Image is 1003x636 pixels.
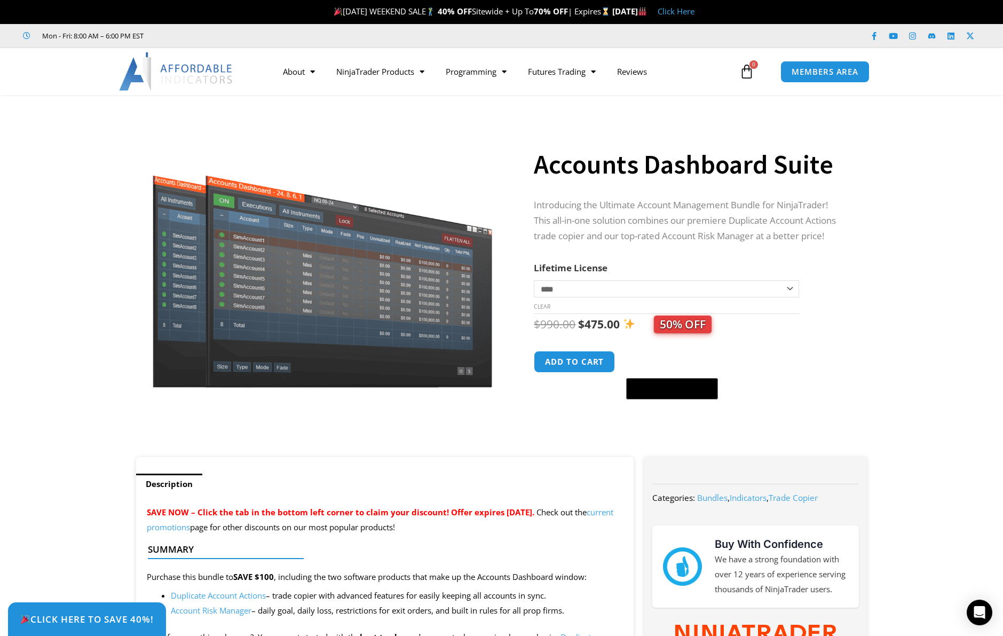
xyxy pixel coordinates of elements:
span: 50% OFF [654,316,712,333]
a: Trade Copier [769,492,818,503]
a: 🎉Click Here to save 40%! [8,602,166,636]
strong: [DATE] [612,6,647,17]
bdi: 475.00 [578,317,620,332]
img: ✨ [623,318,635,329]
h1: Accounts Dashboard Suite [534,146,846,183]
span: [DATE] WEEKEND SALE Sitewide + Up To | Expires [331,6,612,17]
iframe: Customer reviews powered by Trustpilot [159,30,319,41]
strong: 70% OFF [534,6,568,17]
a: 0 [723,56,770,87]
a: Reviews [606,59,658,84]
span: Mon - Fri: 8:00 AM – 6:00 PM EST [40,29,144,42]
p: Purchase this bundle to , including the two software products that make up the Accounts Dashboard... [147,570,623,585]
button: Add to cart [534,351,615,373]
img: 🎉 [334,7,342,15]
img: 🏭 [638,7,646,15]
img: mark thumbs good 43913 | Affordable Indicators – NinjaTrader [663,547,701,586]
a: Description [136,474,202,494]
a: Futures Trading [517,59,606,84]
a: Indicators [730,492,767,503]
img: 🏌️‍♂️ [427,7,435,15]
img: ⌛ [602,7,610,15]
div: Open Intercom Messenger [967,600,992,625]
img: 🎉 [21,615,30,624]
h3: Buy With Confidence [715,536,848,552]
a: NinjaTrader Products [326,59,435,84]
h4: Summary [148,544,614,555]
strong: SAVE $100 [233,571,274,582]
a: Clear options [534,303,550,310]
strong: 40% OFF [438,6,472,17]
a: Duplicate Account Actions [171,590,266,601]
li: – trade copier with advanced features for easily keeping all accounts in sync. [171,588,623,603]
a: Programming [435,59,517,84]
span: SAVE NOW – Click the tab in the bottom left corner to claim your discount! Offer expires [DATE]. [147,507,534,517]
p: We have a strong foundation with over 12 years of experience serving thousands of NinjaTrader users. [715,552,848,597]
span: Categories: [652,492,695,503]
a: MEMBERS AREA [780,61,870,83]
span: 0 [749,60,758,69]
iframe: Secure express checkout frame [624,349,720,375]
span: , , [697,492,818,503]
a: Click Here [658,6,694,17]
span: $ [534,317,540,332]
a: About [272,59,326,84]
bdi: 990.00 [534,317,575,332]
span: MEMBERS AREA [792,68,858,76]
a: Bundles [697,492,728,503]
span: Click Here to save 40%! [20,615,154,624]
label: Lifetime License [534,262,607,274]
p: Check out the page for other discounts on our most popular products! [147,505,623,535]
img: LogoAI | Affordable Indicators – NinjaTrader [119,52,234,91]
span: $ [578,317,585,332]
iframe: PayPal Message 1 [534,406,846,415]
p: Introducing the Ultimate Account Management Bundle for NinjaTrader! This all-in-one solution comb... [534,198,846,244]
button: Buy with GPay [626,378,718,399]
nav: Menu [272,59,737,84]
